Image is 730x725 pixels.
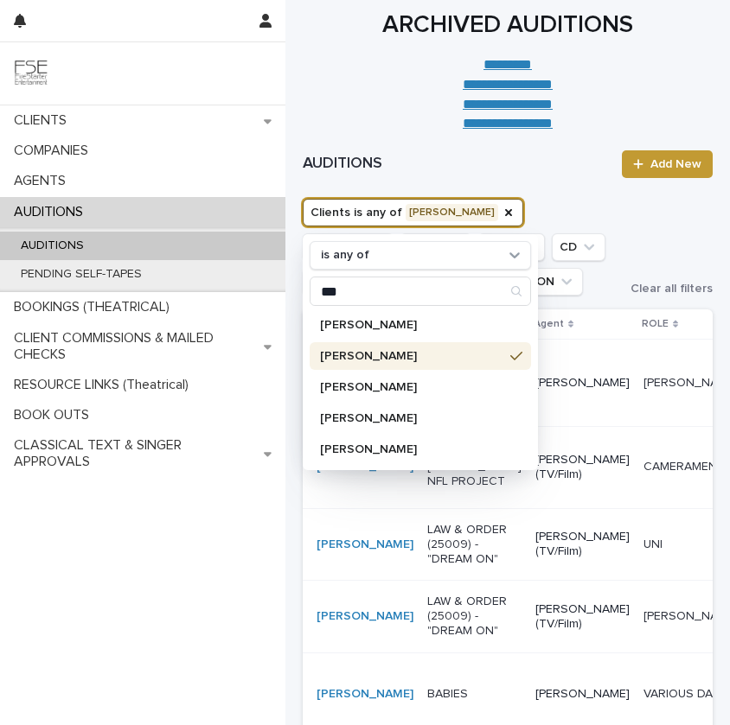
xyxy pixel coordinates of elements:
[303,10,713,41] h1: ARCHIVED AUDITIONS
[7,267,156,282] p: PENDING SELF-TAPES
[617,283,713,295] button: Clear all filters
[317,609,413,624] a: [PERSON_NAME]
[631,283,713,295] span: Clear all filters
[535,453,630,482] p: [PERSON_NAME] (TV/Film)
[320,412,503,424] p: [PERSON_NAME]
[14,56,48,91] img: 9JgRvJ3ETPGCJDhvPVA5
[7,204,97,220] p: AUDITIONS
[7,377,202,393] p: RESOURCE LINKS (Theatrical)
[7,143,102,159] p: COMPANIES
[7,238,98,253] p: AUDITIONS
[400,233,471,261] button: Agent
[321,248,369,263] p: is any of
[320,350,503,362] p: [PERSON_NAME]
[320,443,503,455] p: [PERSON_NAME]
[320,381,503,393] p: [PERSON_NAME]
[535,376,630,391] p: [PERSON_NAME]
[317,537,413,552] a: [PERSON_NAME]
[7,173,80,189] p: AGENTS
[535,602,630,632] p: [PERSON_NAME] (TV/Film)
[534,315,564,334] p: Agent
[622,150,713,178] a: Add New
[303,154,612,175] h1: AUDITIONS
[7,112,80,129] p: CLIENTS
[303,199,523,226] button: Clients
[642,315,669,334] p: ROLE
[552,233,605,261] button: CD
[303,233,394,261] button: PROJECT
[535,687,630,702] p: [PERSON_NAME]
[310,277,531,306] div: Search
[478,233,545,261] button: ROLE
[320,319,503,331] p: [PERSON_NAME]
[644,534,666,552] p: UNI
[7,330,264,363] p: CLIENT COMMISSIONS & MAILED CHECKS
[427,523,522,566] p: LAW & ORDER (25009) - "DREAM ON"
[644,456,720,474] p: CAMERAMEN
[7,299,183,315] p: BOOKINGS (THEATRICAL)
[427,595,522,638] p: LAW & ORDER (25009) - "DREAM ON"
[535,530,630,559] p: [PERSON_NAME] (TV/Film)
[650,158,701,170] span: Add New
[311,277,530,305] input: Search
[317,687,413,702] a: [PERSON_NAME]
[427,687,522,702] p: BABIES
[7,437,264,470] p: CLASSICAL TEXT & SINGER APPROVALS
[7,407,103,423] p: BOOK OUTS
